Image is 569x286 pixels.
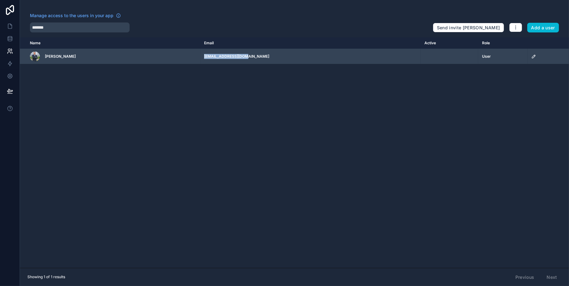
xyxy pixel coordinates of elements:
[200,49,421,64] td: [EMAIL_ADDRESS][DOMAIN_NAME]
[200,37,421,49] th: Email
[482,54,491,59] span: User
[27,274,65,279] span: Showing 1 of 1 results
[20,37,569,268] div: scrollable content
[527,23,559,33] button: Add a user
[30,12,113,19] span: Manage access to the users in your app
[45,54,76,59] span: [PERSON_NAME]
[478,37,528,49] th: Role
[20,37,200,49] th: Name
[433,23,504,33] button: Send invite [PERSON_NAME]
[421,37,478,49] th: Active
[30,12,121,19] a: Manage access to the users in your app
